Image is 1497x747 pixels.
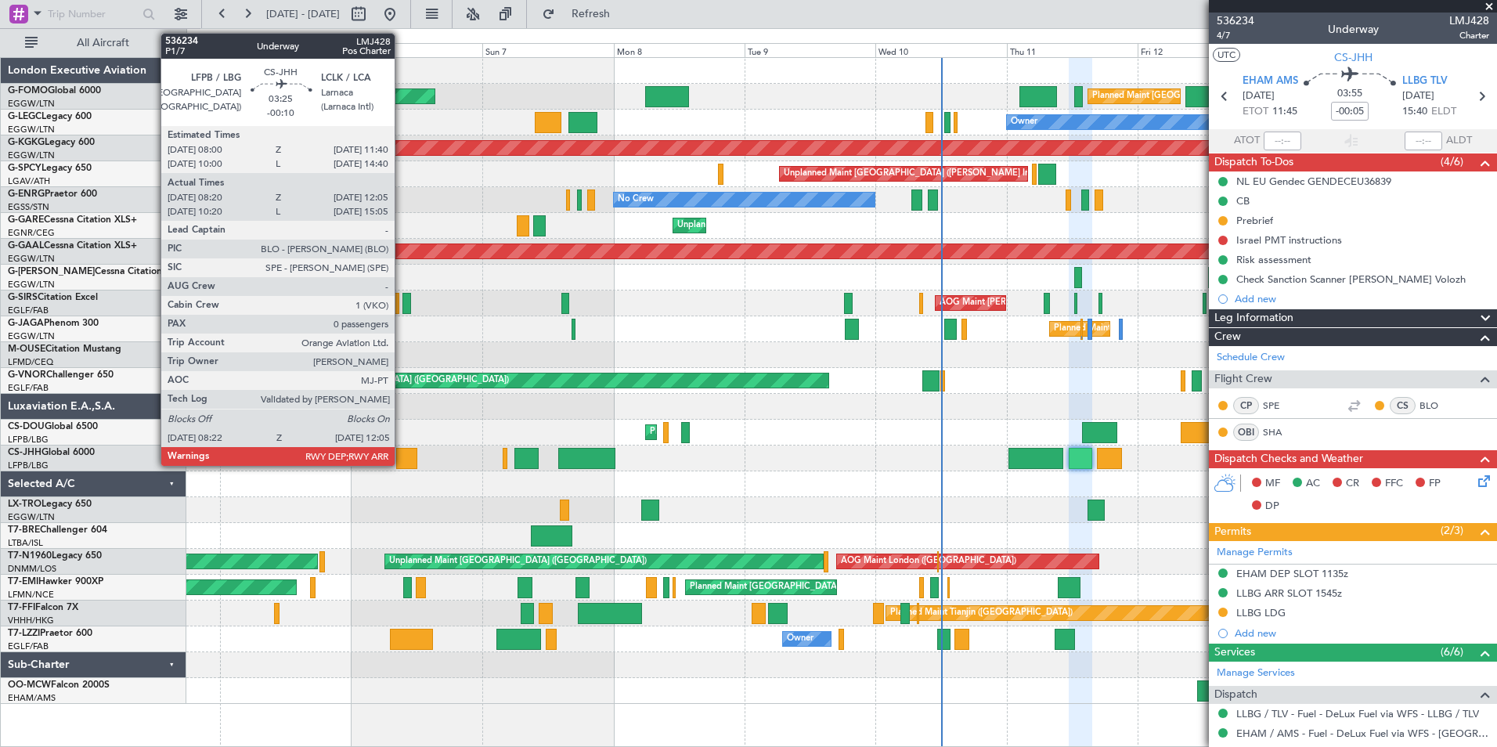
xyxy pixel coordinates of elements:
a: G-GARECessna Citation XLS+ [8,215,137,225]
a: G-KGKGLegacy 600 [8,138,95,147]
span: CS-DOU [8,422,45,431]
span: (2/3) [1441,522,1463,539]
a: G-VNORChallenger 650 [8,370,114,380]
a: G-[PERSON_NAME]Cessna Citation XLS [8,267,182,276]
a: EGGW/LTN [8,279,55,290]
div: AOG Maint London ([GEOGRAPHIC_DATA]) [841,550,1016,573]
div: OBI [1233,424,1259,441]
div: Mon 8 [614,43,745,57]
a: T7-FFIFalcon 7X [8,603,78,612]
a: CS-DOUGlobal 6500 [8,422,98,431]
span: ETOT [1243,104,1268,120]
span: Services [1214,644,1255,662]
div: Planned Maint [GEOGRAPHIC_DATA] ([GEOGRAPHIC_DATA]) [1092,85,1339,108]
div: Planned Maint Tianjin ([GEOGRAPHIC_DATA]) [890,601,1073,625]
div: Unplanned Maint [GEOGRAPHIC_DATA] ([GEOGRAPHIC_DATA]) [389,550,647,573]
a: SPE [1263,399,1298,413]
span: ALDT [1446,133,1472,149]
div: Prebrief [1236,214,1273,227]
span: T7-FFI [8,603,35,612]
div: Underway [1328,21,1379,38]
a: EGLF/FAB [8,382,49,394]
div: Wed 10 [875,43,1006,57]
span: G-ENRG [8,189,45,199]
span: Crew [1214,328,1241,346]
span: (6/6) [1441,644,1463,660]
a: G-SPCYLegacy 650 [8,164,92,173]
a: EGLF/FAB [8,641,49,652]
div: LLBG LDG [1236,606,1286,619]
span: G-[PERSON_NAME] [8,267,95,276]
a: T7-LZZIPraetor 600 [8,629,92,638]
div: Sat 6 [352,43,482,57]
a: OO-MCWFalcon 2000S [8,680,110,690]
span: Charter [1449,29,1489,42]
div: Tue 9 [745,43,875,57]
span: G-FOMO [8,86,48,96]
a: G-ENRGPraetor 600 [8,189,97,199]
div: Add new [1235,292,1489,305]
span: CR [1346,476,1359,492]
a: CS-JHHGlobal 6000 [8,448,95,457]
span: 15:40 [1402,104,1427,120]
div: Sun 7 [482,43,613,57]
div: CP [1233,397,1259,414]
a: LFMN/NCE [8,589,54,601]
div: Check Sanction Scanner [PERSON_NAME] Volozh [1236,272,1466,286]
div: Planned Maint [GEOGRAPHIC_DATA] ([GEOGRAPHIC_DATA]) [650,420,896,444]
a: BLO [1419,399,1455,413]
a: T7-N1960Legacy 650 [8,551,102,561]
span: FFC [1385,476,1403,492]
span: G-VNOR [8,370,46,380]
div: Israel PMT instructions [1236,233,1342,247]
div: Add new [1235,626,1489,640]
a: Manage Services [1217,666,1295,681]
a: LLBG / TLV - Fuel - DeLux Fuel via WFS - LLBG / TLV [1236,707,1479,720]
a: EHAM / AMS - Fuel - DeLux Fuel via WFS - [GEOGRAPHIC_DATA] / AMS [1236,727,1489,740]
span: 03:55 [1337,86,1362,102]
a: LX-TROLegacy 650 [8,500,92,509]
a: EGNR/CEG [8,227,55,239]
div: Fri 12 [1138,43,1268,57]
a: G-FOMOGlobal 6000 [8,86,101,96]
span: M-OUSE [8,345,45,354]
span: G-LEGC [8,112,41,121]
a: DNMM/LOS [8,563,56,575]
span: [DATE] - [DATE] [266,7,340,21]
span: T7-EMI [8,577,38,586]
span: FP [1429,476,1441,492]
span: ELDT [1431,104,1456,120]
a: G-GAALCessna Citation XLS+ [8,241,137,251]
div: Owner [787,627,813,651]
a: EGLF/FAB [8,305,49,316]
a: EGSS/STN [8,201,49,213]
span: T7-N1960 [8,551,52,561]
span: G-SIRS [8,293,38,302]
a: SHA [1263,425,1298,439]
span: Dispatch Checks and Weather [1214,450,1363,468]
div: No Crew [618,188,654,211]
div: Planned Maint [GEOGRAPHIC_DATA] ([GEOGRAPHIC_DATA]) [1054,317,1300,341]
a: LFMD/CEQ [8,356,53,368]
span: All Aircraft [41,38,165,49]
span: Refresh [558,9,624,20]
a: M-OUSECitation Mustang [8,345,121,354]
a: T7-EMIHawker 900XP [8,577,103,586]
span: Leg Information [1214,309,1293,327]
span: OO-MCW [8,680,51,690]
span: Flight Crew [1214,370,1272,388]
span: [DATE] [1243,88,1275,104]
a: Schedule Crew [1217,350,1285,366]
span: ATOT [1234,133,1260,149]
div: AOG Maint [PERSON_NAME] [940,291,1059,315]
span: EHAM AMS [1243,74,1298,89]
a: G-JAGAPhenom 300 [8,319,99,328]
span: CS-JHH [1334,49,1373,66]
a: G-SIRSCitation Excel [8,293,98,302]
a: LFPB/LBG [8,434,49,446]
div: Fri 5 [220,43,351,57]
a: EGGW/LTN [8,150,55,161]
div: Owner [1011,110,1037,134]
div: Risk assessment [1236,253,1311,266]
span: G-JAGA [8,319,44,328]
